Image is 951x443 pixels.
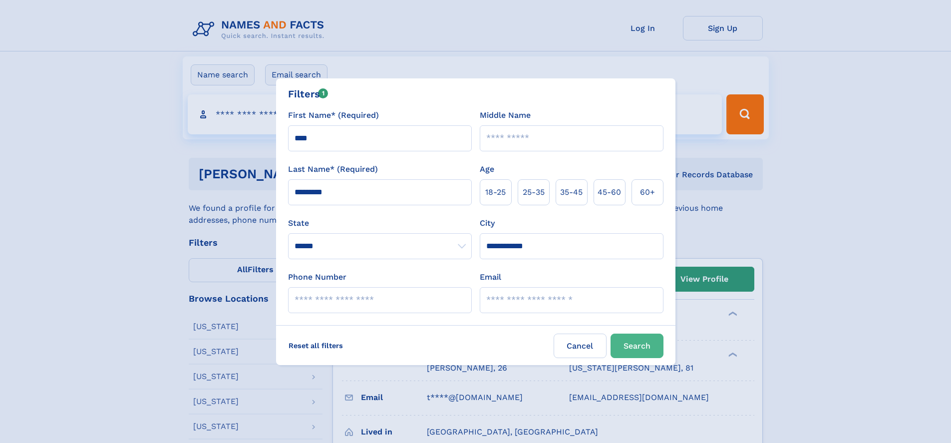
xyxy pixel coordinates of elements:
[480,109,531,121] label: Middle Name
[480,271,501,283] label: Email
[598,186,621,198] span: 45‑60
[480,217,495,229] label: City
[480,163,494,175] label: Age
[288,217,472,229] label: State
[611,334,663,358] button: Search
[554,334,607,358] label: Cancel
[523,186,545,198] span: 25‑35
[640,186,655,198] span: 60+
[288,271,346,283] label: Phone Number
[282,334,349,358] label: Reset all filters
[288,163,378,175] label: Last Name* (Required)
[485,186,506,198] span: 18‑25
[560,186,583,198] span: 35‑45
[288,109,379,121] label: First Name* (Required)
[288,86,328,101] div: Filters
